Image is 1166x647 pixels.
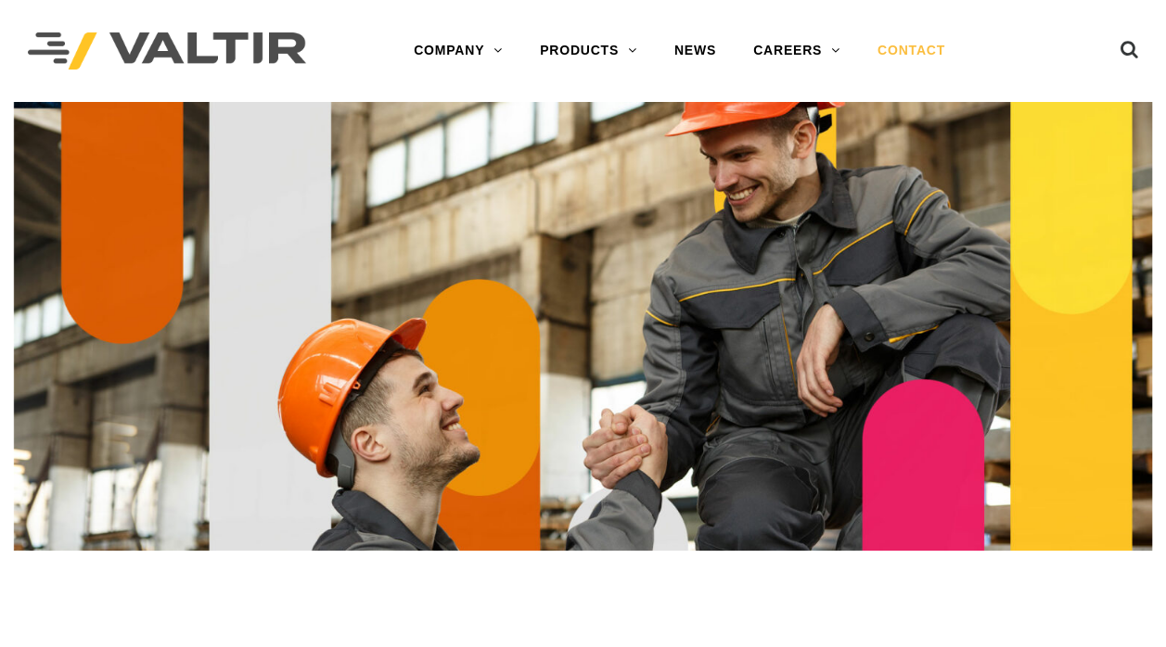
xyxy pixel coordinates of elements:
[521,32,656,70] a: PRODUCTS
[395,32,521,70] a: COMPANY
[14,102,1152,551] img: Contact_1
[859,32,964,70] a: CONTACT
[28,32,306,70] img: Valtir
[656,32,735,70] a: NEWS
[735,32,859,70] a: CAREERS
